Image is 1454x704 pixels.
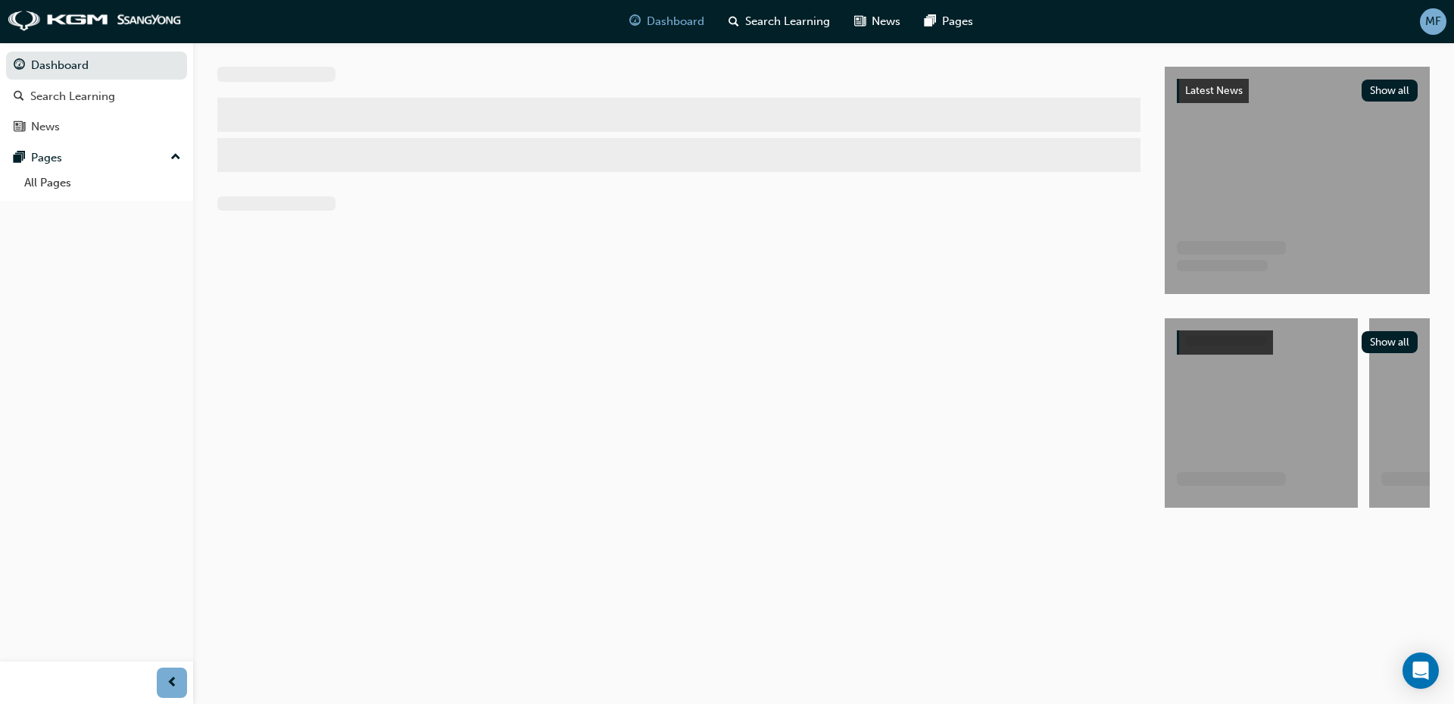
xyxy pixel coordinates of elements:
[913,6,985,37] a: pages-iconPages
[629,12,641,31] span: guage-icon
[1420,8,1446,35] button: MF
[6,83,187,111] a: Search Learning
[842,6,913,37] a: news-iconNews
[1177,79,1418,103] a: Latest NewsShow all
[18,171,187,195] a: All Pages
[6,113,187,141] a: News
[6,48,187,144] button: DashboardSearch LearningNews
[729,12,739,31] span: search-icon
[14,152,25,165] span: pages-icon
[14,90,24,104] span: search-icon
[1177,330,1418,355] a: Show all
[647,13,704,30] span: Dashboard
[1403,652,1439,689] div: Open Intercom Messenger
[30,88,115,105] div: Search Learning
[14,59,25,73] span: guage-icon
[31,149,62,167] div: Pages
[1362,331,1418,353] button: Show all
[925,12,936,31] span: pages-icon
[1425,13,1441,30] span: MF
[6,52,187,80] a: Dashboard
[854,12,866,31] span: news-icon
[1185,84,1243,97] span: Latest News
[942,13,973,30] span: Pages
[167,674,178,693] span: prev-icon
[31,118,60,136] div: News
[872,13,900,30] span: News
[8,11,182,32] img: kgm
[716,6,842,37] a: search-iconSearch Learning
[1362,80,1418,102] button: Show all
[6,144,187,172] button: Pages
[14,120,25,134] span: news-icon
[745,13,830,30] span: Search Learning
[170,148,181,167] span: up-icon
[617,6,716,37] a: guage-iconDashboard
